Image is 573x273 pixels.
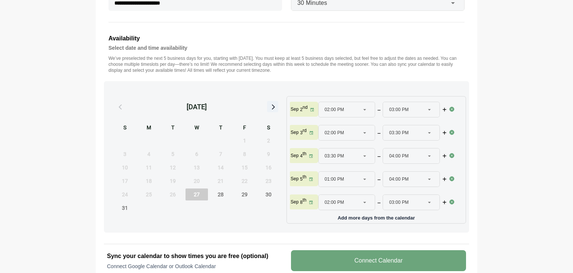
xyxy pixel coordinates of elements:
[114,148,136,160] span: Sunday, August 3, 2025
[186,148,208,160] span: Wednesday, August 6, 2025
[325,172,344,187] span: 01:00 PM
[114,202,136,214] span: Sunday, August 31, 2025
[325,148,344,163] span: 03:30 PM
[389,195,408,210] span: 03:00 PM
[303,151,306,156] sup: th
[162,162,184,174] span: Tuesday, August 12, 2025
[186,123,208,133] div: W
[257,175,280,187] span: Saturday, August 23, 2025
[291,199,298,205] p: Sep
[186,175,208,187] span: Wednesday, August 20, 2025
[290,212,463,220] p: Add more days from the calendar
[257,123,280,133] div: S
[209,188,232,200] span: Thursday, August 28, 2025
[325,125,344,140] span: 02:00 PM
[389,148,408,163] span: 04:00 PM
[291,129,298,135] p: Sep
[233,123,256,133] div: F
[114,162,136,174] span: Sunday, August 10, 2025
[300,107,303,112] strong: 2
[233,148,256,160] span: Friday, August 8, 2025
[209,175,232,187] span: Thursday, August 21, 2025
[108,34,465,43] h3: Availability
[257,162,280,174] span: Saturday, August 16, 2025
[114,123,136,133] div: S
[291,176,298,182] p: Sep
[257,188,280,200] span: Saturday, August 30, 2025
[300,177,303,182] strong: 5
[138,175,160,187] span: Monday, August 18, 2025
[325,195,344,210] span: 02:00 PM
[108,55,465,73] p: We’ve preselected the next 5 business days for you, starting with [DATE]. You must keep at least ...
[162,188,184,200] span: Tuesday, August 26, 2025
[209,162,232,174] span: Thursday, August 14, 2025
[389,102,408,117] span: 03:00 PM
[389,125,408,140] span: 03:30 PM
[300,153,303,159] strong: 4
[138,188,160,200] span: Monday, August 25, 2025
[233,135,256,147] span: Friday, August 1, 2025
[300,200,303,205] strong: 8
[187,102,207,112] div: [DATE]
[114,188,136,200] span: Sunday, August 24, 2025
[233,175,256,187] span: Friday, August 22, 2025
[209,148,232,160] span: Thursday, August 7, 2025
[303,128,307,133] sup: rd
[233,188,256,200] span: Friday, August 29, 2025
[389,172,408,187] span: 04:00 PM
[138,123,160,133] div: M
[114,175,136,187] span: Sunday, August 17, 2025
[325,102,344,117] span: 02:00 PM
[162,148,184,160] span: Tuesday, August 5, 2025
[291,250,466,271] v-button: Connect Calendar
[186,188,208,200] span: Wednesday, August 27, 2025
[108,43,465,52] h4: Select date and time availability
[303,197,306,203] sup: th
[300,130,303,135] strong: 3
[138,148,160,160] span: Monday, August 4, 2025
[303,174,306,180] sup: th
[233,162,256,174] span: Friday, August 15, 2025
[162,175,184,187] span: Tuesday, August 19, 2025
[257,135,280,147] span: Saturday, August 2, 2025
[186,162,208,174] span: Wednesday, August 13, 2025
[138,162,160,174] span: Monday, August 11, 2025
[291,153,298,159] p: Sep
[162,123,184,133] div: T
[209,123,232,133] div: T
[303,105,307,110] sup: nd
[291,106,298,112] p: Sep
[107,263,282,270] p: Connect Google Calendar or Outlook Calendar
[257,148,280,160] span: Saturday, August 9, 2025
[107,252,282,261] h2: Sync your calendar to show times you are free (optional)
